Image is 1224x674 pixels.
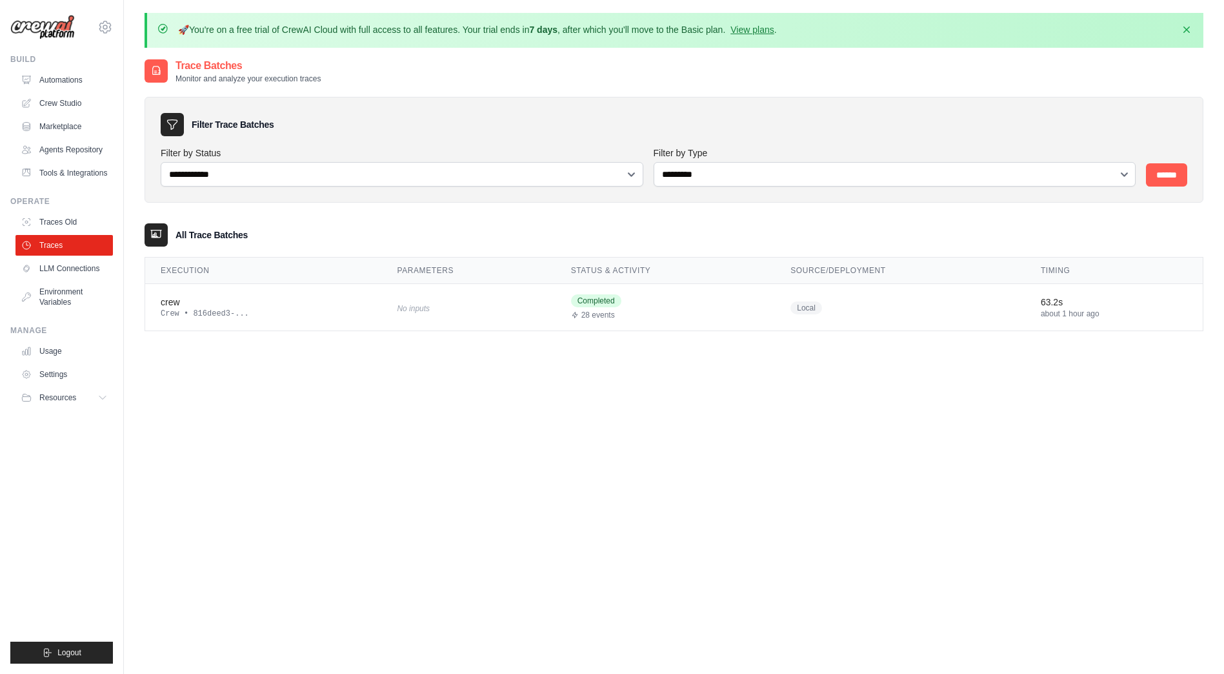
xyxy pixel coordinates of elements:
[15,341,113,362] a: Usage
[1025,258,1203,284] th: Timing
[381,258,555,284] th: Parameters
[176,74,321,84] p: Monitor and analyze your execution traces
[15,212,113,232] a: Traces Old
[178,23,777,36] p: You're on a free trial of CrewAI Cloud with full access to all features. Your trial ends in , aft...
[10,15,75,40] img: Logo
[161,147,643,159] label: Filter by Status
[145,284,1203,331] tr: View details for crew execution
[529,25,557,35] strong: 7 days
[654,147,1136,159] label: Filter by Type
[15,116,113,137] a: Marketplace
[57,648,81,658] span: Logout
[15,281,113,312] a: Environment Variables
[176,58,321,74] h2: Trace Batches
[397,299,539,316] div: No inputs
[178,25,189,35] strong: 🚀
[15,93,113,114] a: Crew Studio
[39,393,76,403] span: Resources
[397,304,430,313] span: No inputs
[10,325,113,336] div: Manage
[775,258,1025,284] th: Source/Deployment
[556,258,776,284] th: Status & Activity
[790,301,822,314] span: Local
[15,364,113,385] a: Settings
[10,54,113,65] div: Build
[581,310,615,320] span: 28 events
[10,196,113,207] div: Operate
[176,229,248,241] h3: All Trace Batches
[145,258,381,284] th: Execution
[15,235,113,256] a: Traces
[15,139,113,160] a: Agents Repository
[1041,296,1187,309] div: 63.2s
[15,163,113,183] a: Tools & Integrations
[192,118,274,131] h3: Filter Trace Batches
[15,70,113,90] a: Automations
[571,294,621,307] span: Completed
[15,387,113,408] button: Resources
[161,309,366,319] div: Crew • 816deed3-...
[15,258,113,279] a: LLM Connections
[161,296,366,309] div: crew
[1041,309,1187,319] div: about 1 hour ago
[10,642,113,664] button: Logout
[730,25,774,35] a: View plans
